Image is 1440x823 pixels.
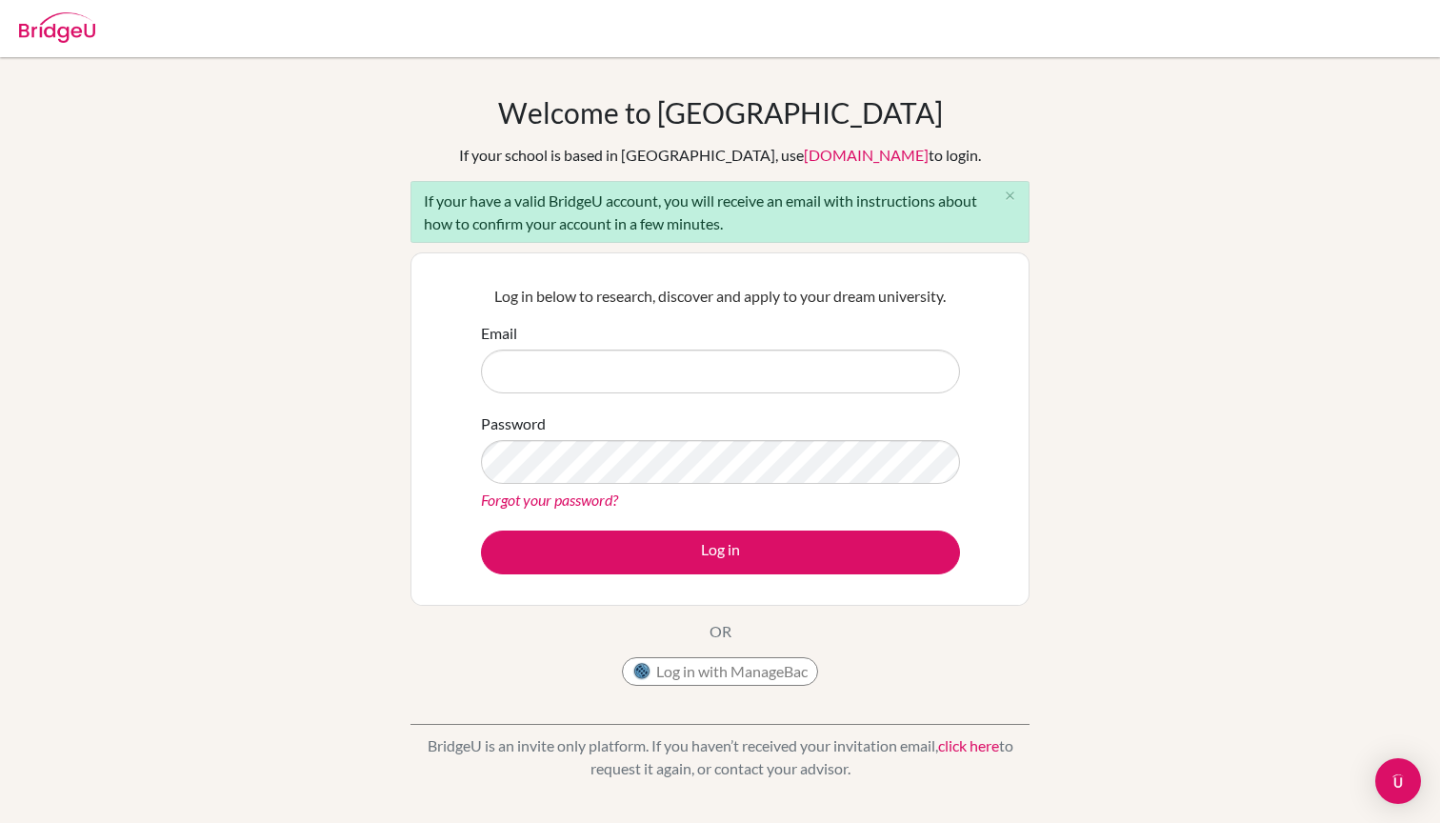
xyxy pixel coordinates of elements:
i: close [1003,189,1017,203]
button: Log in with ManageBac [622,657,818,686]
p: BridgeU is an invite only platform. If you haven’t received your invitation email, to request it ... [410,734,1030,780]
a: [DOMAIN_NAME] [804,146,929,164]
button: Close [990,182,1029,211]
button: Log in [481,531,960,574]
label: Email [481,322,517,345]
h1: Welcome to [GEOGRAPHIC_DATA] [498,95,943,130]
p: Log in below to research, discover and apply to your dream university. [481,285,960,308]
img: Bridge-U [19,12,95,43]
div: If your school is based in [GEOGRAPHIC_DATA], use to login. [459,144,981,167]
label: Password [481,412,546,435]
div: If your have a valid BridgeU account, you will receive an email with instructions about how to co... [410,181,1030,243]
div: Open Intercom Messenger [1375,758,1421,804]
p: OR [710,620,731,643]
a: click here [938,736,999,754]
a: Forgot your password? [481,491,618,509]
